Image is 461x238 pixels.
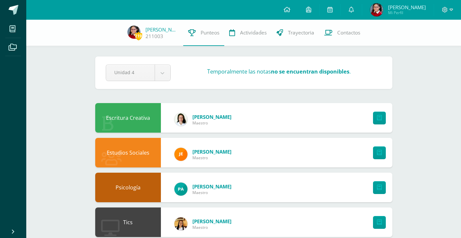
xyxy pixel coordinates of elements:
img: 13ab8f91193d9b5be4ceabaa3d529691.png [127,26,141,39]
span: Unidad 4 [114,65,146,80]
a: Unidad 4 [106,65,170,81]
div: Tics [95,207,161,237]
span: [PERSON_NAME] [388,4,426,11]
img: 6530472a98d010ec8906c714036cc0db.png [174,148,187,161]
span: [PERSON_NAME] [192,218,231,225]
img: 405e426cf699282c02b6e6c69ff5ea82.png [174,217,187,230]
span: [PERSON_NAME] [192,148,231,155]
a: [PERSON_NAME] [145,26,178,33]
div: Escritura Creativa [95,103,161,133]
span: [PERSON_NAME] [192,114,231,120]
img: 13ab8f91193d9b5be4ceabaa3d529691.png [370,3,383,16]
a: Trayectoria [272,20,319,46]
a: Contactos [319,20,365,46]
span: Maestro [192,120,231,126]
strong: no se encuentran disponibles [271,68,349,75]
span: Mi Perfil [388,10,426,15]
span: Maestro [192,190,231,195]
a: Punteos [183,20,224,46]
h3: Temporalmente las notas . [207,68,351,75]
span: Contactos [337,29,360,36]
a: 211003 [145,33,163,40]
span: 219 [135,32,142,40]
span: Punteos [201,29,219,36]
div: Psicología [95,173,161,202]
div: Estudios Sociales [95,138,161,167]
span: Trayectoria [288,29,314,36]
span: [PERSON_NAME] [192,183,231,190]
img: 0c51bd409f5749828a9dacd713f1661a.png [174,113,187,126]
a: Actividades [224,20,272,46]
span: Maestro [192,225,231,230]
span: Actividades [240,29,267,36]
span: Maestro [192,155,231,161]
img: f1c371c5501f3d0b798b31bf18e8b452.png [174,183,187,196]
